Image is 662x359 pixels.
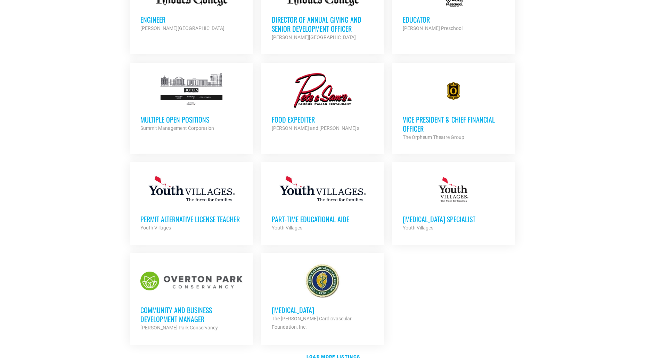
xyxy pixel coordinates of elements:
strong: [PERSON_NAME] and [PERSON_NAME]'s [272,125,359,131]
strong: [PERSON_NAME] Park Conservancy [140,325,218,330]
h3: Engineer [140,15,243,24]
a: Part-Time Educational Aide Youth Villages [261,162,384,242]
strong: Youth Villages [272,225,302,231]
a: Community and Business Development Manager [PERSON_NAME] Park Conservancy [130,253,253,342]
strong: [PERSON_NAME][GEOGRAPHIC_DATA] [272,34,356,40]
h3: [MEDICAL_DATA] [272,305,374,314]
strong: [PERSON_NAME] Preschool [403,25,463,31]
h3: [MEDICAL_DATA] Specialist [403,214,505,224]
h3: Food Expediter [272,115,374,124]
h3: Community and Business Development Manager [140,305,243,323]
a: Vice President & Chief Financial Officer The Orpheum Theatre Group [392,63,515,152]
strong: The Orpheum Theatre Group [403,134,464,140]
strong: Summit Management Corporation [140,125,214,131]
h3: Multiple Open Positions [140,115,243,124]
h3: Part-Time Educational Aide [272,214,374,224]
h3: Permit Alternative License Teacher [140,214,243,224]
a: [MEDICAL_DATA] Specialist Youth Villages [392,162,515,242]
a: [MEDICAL_DATA] The [PERSON_NAME] Cardiovascular Foundation, Inc. [261,253,384,342]
h3: Educator [403,15,505,24]
strong: The [PERSON_NAME] Cardiovascular Foundation, Inc. [272,316,352,330]
h3: Vice President & Chief Financial Officer [403,115,505,133]
a: Permit Alternative License Teacher Youth Villages [130,162,253,242]
strong: Youth Villages [140,225,171,231]
strong: [PERSON_NAME][GEOGRAPHIC_DATA] [140,25,224,31]
h3: Director of Annual Giving and Senior Development Officer [272,15,374,33]
a: Food Expediter [PERSON_NAME] and [PERSON_NAME]'s [261,63,384,143]
strong: Youth Villages [403,225,433,231]
a: Multiple Open Positions Summit Management Corporation [130,63,253,143]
